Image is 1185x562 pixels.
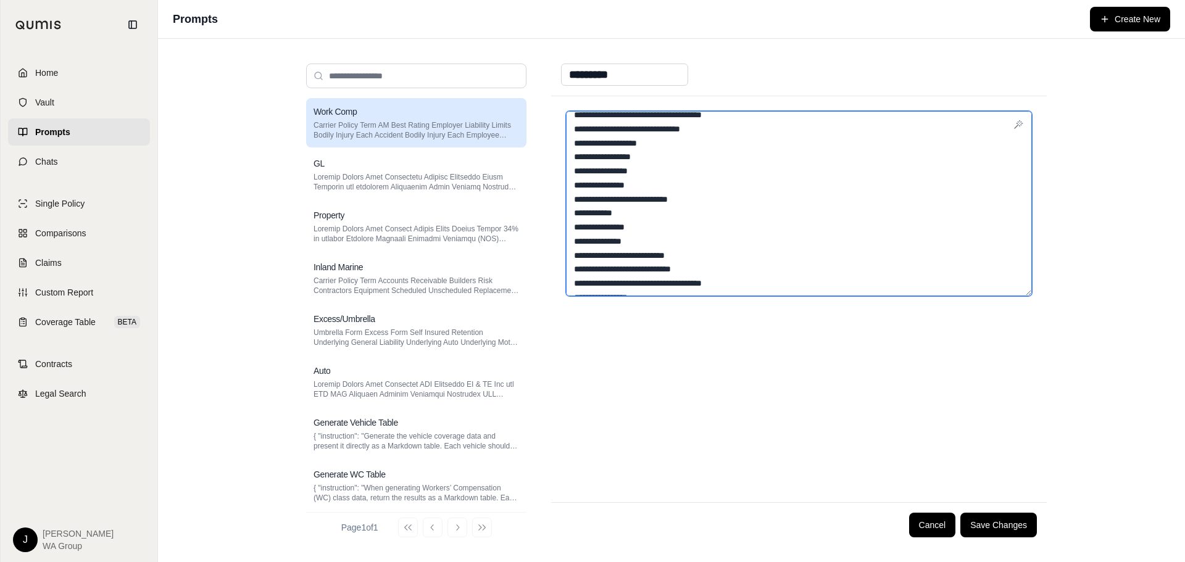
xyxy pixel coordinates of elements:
span: Vault [35,96,54,109]
button: Improve content with AI [1010,116,1027,133]
a: Claims [8,249,150,276]
h3: Generate WC Table [314,468,386,481]
h3: Work Comp [314,105,357,118]
span: Contracts [35,358,72,370]
h1: Prompts [173,10,218,28]
span: Claims [35,257,62,269]
h3: Auto [314,365,330,377]
a: Chats [8,148,150,175]
h3: Generate Vehicle Table [314,416,398,429]
p: Carrier Policy Term AM Best Rating Employer Liability Limits Bodily Injury Each Accident Bodily I... [314,120,519,140]
a: Prompts [8,118,150,146]
p: { "instruction": "When generating Workers’ Compensation (WC) class data, return the results as a ... [314,483,519,503]
p: { "instruction": "Generate the vehicle coverage data and present it directly as a Markdown table.... [314,431,519,451]
button: Save Changes [960,513,1037,537]
span: WA Group [43,540,114,552]
a: Custom Report [8,279,150,306]
button: Collapse sidebar [123,15,143,35]
a: Coverage TableBETA [8,308,150,336]
span: Coverage Table [35,316,96,328]
h3: Inland Marine [314,261,363,273]
p: Carrier Policy Term Accounts Receivable Builders Risk Contractors Equipment Scheduled Unscheduled... [314,276,519,295]
a: Contracts [8,350,150,378]
p: Umbrella Form Excess Form Self Insured Retention Underlying General Liability Underlying Auto Und... [314,328,519,347]
span: Prompts [35,126,70,138]
span: [PERSON_NAME] [43,527,114,540]
span: BETA [114,316,140,328]
a: Single Policy [8,190,150,217]
h3: Property [314,209,344,221]
img: Qumis Logo [15,20,62,30]
span: Legal Search [35,387,86,400]
button: Create New [1090,7,1170,31]
div: Page 1 of 1 [341,521,378,534]
span: Single Policy [35,197,85,210]
a: Legal Search [8,380,150,407]
a: Home [8,59,150,86]
p: Loremip Dolors Amet Consect Adipis Elits Doeius Tempor 34% in utlabor Etdolore Magnaali Enimadmi ... [314,224,519,244]
p: Loremip Dolors Amet Consectetu Adipisc Elitseddo Eiusm Temporin utl etdolorem Aliquaenim Admin Ve... [314,172,519,192]
span: Chats [35,155,58,168]
a: Comparisons [8,220,150,247]
h3: Excess/Umbrella [314,313,375,325]
h3: GL [314,157,325,170]
a: Vault [8,89,150,116]
p: Loremip Dolors Amet Consectet ADI Elitseddo EI & TE Inc utl ETD MAG Aliquaen Adminim Veniamqui No... [314,379,519,399]
button: Cancel [909,513,956,537]
span: Custom Report [35,286,93,299]
span: Home [35,67,58,79]
span: Comparisons [35,227,86,239]
div: J [13,527,38,552]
